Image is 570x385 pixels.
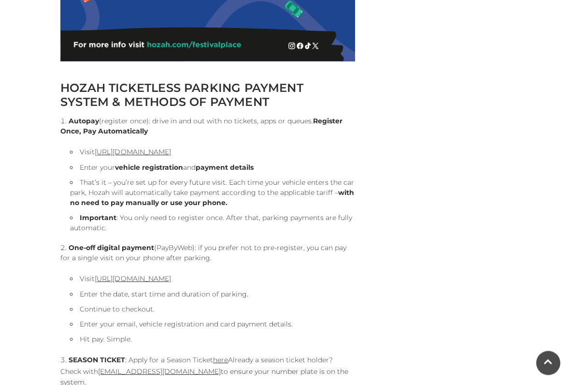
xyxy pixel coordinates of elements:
li: Continue to checkout. [70,305,355,315]
li: Enter your and [70,163,355,173]
a: [URL][DOMAIN_NAME] [95,275,171,283]
li: : You only need to register once. After that, parking payments are fully automatic. [70,213,355,234]
a: [URL][DOMAIN_NAME] [95,148,171,157]
li: Hit pay. Simple. [70,335,355,345]
li: Visit [70,273,355,285]
li: (PayByWeb): if you prefer not to pre-register, you can pay for a single visit on your phone after... [60,243,355,345]
li: Visit [70,147,355,158]
li: (register once): drive in and out with no tickets, apps or queues. [60,117,355,234]
strong: SEASON TICKET [69,356,125,365]
strong: vehicle registration [115,163,183,172]
a: here [213,356,228,365]
a: [EMAIL_ADDRESS][DOMAIN_NAME] [98,368,221,376]
li: Enter the date, start time and duration of parking. [70,290,355,300]
strong: payment details [196,163,254,172]
h2: HOZAH TICKETLESS PARKING PAYMENT SYSTEM & METHODS OF PAYMENT [60,81,355,109]
li: Enter your email, vehicle registration and card payment details. [70,320,355,330]
strong: One-off digital payment [69,244,154,252]
strong: Important [80,214,116,222]
li: That’s it – you’re set up for every future visit. Each time your vehicle enters the car park, Hoz... [70,178,355,208]
strong: Autopay [69,117,99,126]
